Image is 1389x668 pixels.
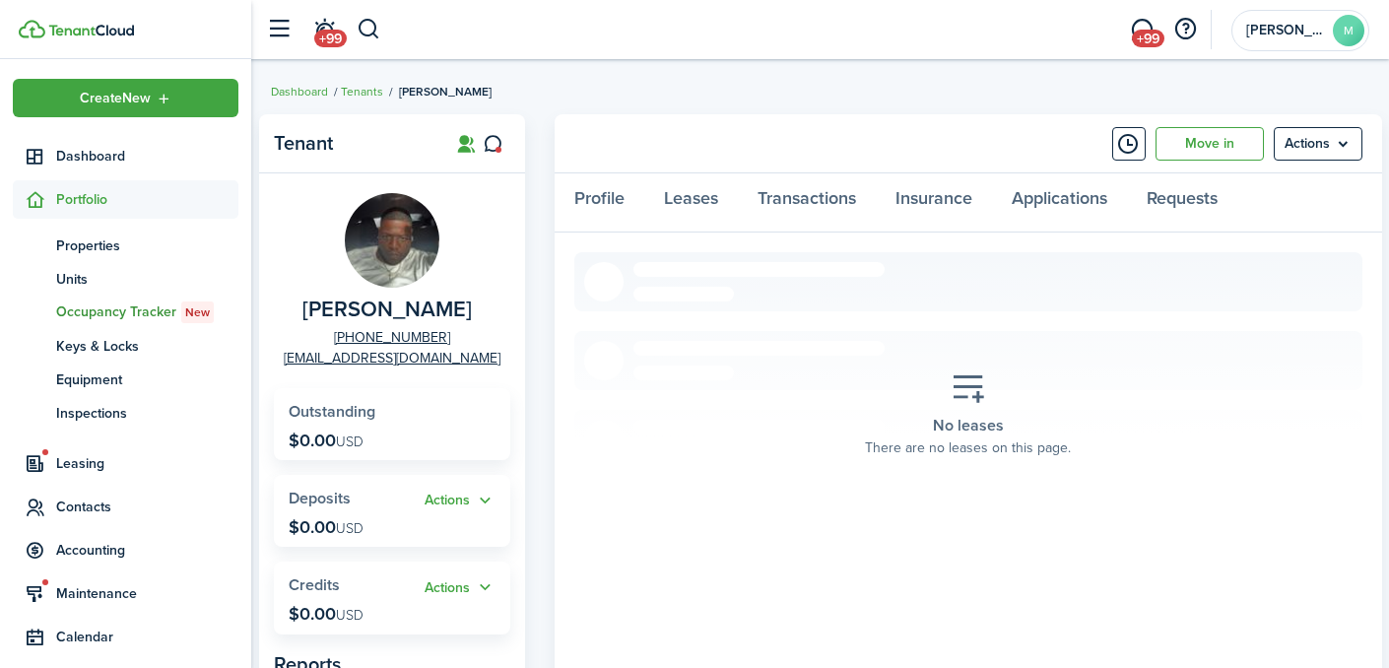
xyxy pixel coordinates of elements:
[357,13,381,46] button: Search
[185,303,210,321] span: New
[305,5,343,55] a: Notifications
[1246,24,1325,37] span: Maggie
[1127,173,1237,233] a: Requests
[1123,5,1160,55] a: Messaging
[341,83,383,100] a: Tenants
[1112,127,1146,161] button: Timeline
[56,146,238,167] span: Dashboard
[289,431,364,450] p: $0.00
[274,132,431,155] panel-main-title: Tenant
[56,189,238,210] span: Portfolio
[271,83,328,100] a: Dashboard
[399,83,492,100] span: [PERSON_NAME]
[56,497,238,517] span: Contacts
[56,627,238,647] span: Calendar
[13,363,238,396] a: Equipment
[336,605,364,626] span: USD
[289,604,364,624] p: $0.00
[1168,13,1202,46] button: Open resource center
[314,30,347,47] span: +99
[289,400,375,423] span: Outstanding
[334,327,450,348] a: [PHONE_NUMBER]
[336,432,364,452] span: USD
[1274,127,1362,161] menu-btn: Actions
[933,414,1004,436] span: No leases
[80,92,151,105] span: Create New
[48,25,134,36] img: TenantCloud
[13,79,238,117] button: Open menu
[13,396,238,430] a: Inspections
[56,540,238,561] span: Accounting
[876,173,992,233] a: Insurance
[289,517,364,537] p: $0.00
[1333,15,1364,46] avatar-text: M
[56,369,238,390] span: Equipment
[289,573,340,596] span: Credits
[56,235,238,256] span: Properties
[260,11,298,48] button: Open sidebar
[302,298,472,322] span: Keyonte Kern
[56,336,238,357] span: Keys & Locks
[13,137,238,175] a: Dashboard
[56,403,238,424] span: Inspections
[56,269,238,290] span: Units
[992,173,1127,233] a: Applications
[555,173,644,233] a: Profile
[644,173,738,233] a: Leases
[345,193,439,288] img: Keyonte Kern
[56,301,238,323] span: Occupancy Tracker
[284,348,500,368] a: [EMAIL_ADDRESS][DOMAIN_NAME]
[865,437,1071,458] span: There are no leases on this page.
[1156,127,1264,161] a: Move in
[425,490,496,512] button: Actions
[13,229,238,262] a: Properties
[425,576,496,599] button: Actions
[336,518,364,539] span: USD
[13,329,238,363] a: Keys & Locks
[289,487,351,509] span: Deposits
[56,583,238,604] span: Maintenance
[1132,30,1164,47] span: +99
[425,576,496,599] button: Open menu
[19,20,45,38] img: TenantCloud
[1274,127,1362,161] button: Open menu
[56,453,238,474] span: Leasing
[425,490,496,512] button: Open menu
[738,173,876,233] a: Transactions
[13,262,238,296] a: Units
[13,296,238,329] a: Occupancy TrackerNew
